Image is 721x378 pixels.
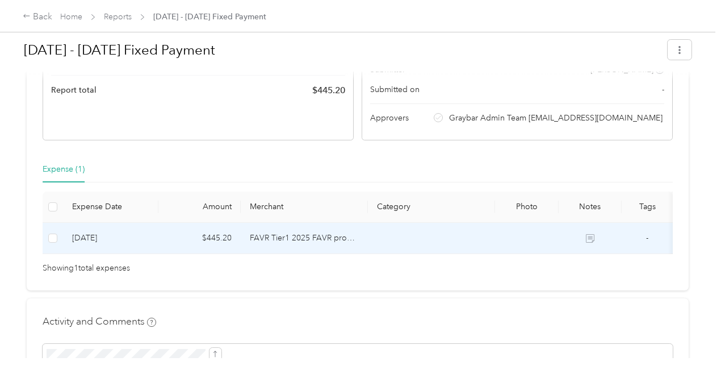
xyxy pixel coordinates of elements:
[51,84,97,96] span: Report total
[662,84,664,95] span: -
[622,192,673,223] th: Tags
[104,12,132,22] a: Reports
[657,314,721,378] iframe: Everlance-gr Chat Button Frame
[370,84,420,95] span: Submitted on
[23,10,52,24] div: Back
[153,11,266,23] span: [DATE] - [DATE] Fixed Payment
[370,112,409,124] span: Approvers
[449,112,663,124] span: Graybar Admin Team [EMAIL_ADDRESS][DOMAIN_NAME]
[646,233,648,243] span: -
[43,314,156,329] h4: Activity and Comments
[241,223,368,254] td: FAVR Tier1 2025 FAVR program
[241,192,368,223] th: Merchant
[495,192,559,223] th: Photo
[158,223,241,254] td: $445.20
[158,192,241,223] th: Amount
[60,12,82,22] a: Home
[24,36,660,64] h1: Sep 1 - 30, 2025 Fixed Payment
[559,192,622,223] th: Notes
[63,223,158,254] td: 9-30-2025
[312,84,345,97] span: $ 445.20
[43,262,130,275] span: Showing 1 total expenses
[622,223,673,254] td: -
[368,192,495,223] th: Category
[43,163,85,176] div: Expense (1)
[631,202,664,211] div: Tags
[63,192,158,223] th: Expense Date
